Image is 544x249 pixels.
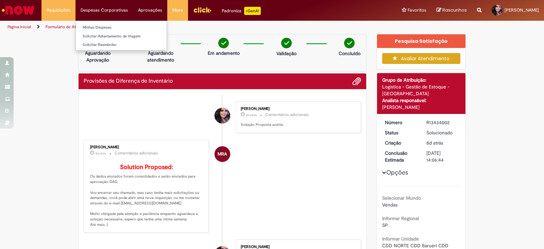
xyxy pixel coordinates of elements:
div: R13434002 [426,119,458,126]
img: ServiceNow [1,3,36,17]
p: Concluído [339,50,360,57]
b: Selecionar Mundo [382,195,421,201]
span: 8d atrás [426,140,443,146]
div: Padroniza [222,7,261,15]
button: Adicionar anexos [352,77,361,86]
a: Minhas Despesas [76,24,167,31]
time: 25/08/2025 11:32:37 [95,151,106,155]
div: Melissa Rabonato Antonioli [215,146,230,162]
ul: Trilhas de página [5,21,358,33]
span: Despesas Corporativas [81,7,128,14]
div: [PERSON_NAME] [90,145,203,149]
span: Aprovações [138,7,162,14]
p: +GenAi [244,7,261,15]
b: Informar Unidade [382,236,419,242]
button: Avaliar Atendimento [382,53,461,64]
span: Rascunhos [442,7,467,13]
div: Logística - Gestão de Estoque - [GEOGRAPHIC_DATA] [382,83,461,97]
span: SP [382,222,388,228]
img: click_logo_yellow_360x200.png [193,5,211,15]
span: [PERSON_NAME] [505,7,539,13]
p: Os dados enviados foram consolidados e serão enviados para aprovação DAG. Vou encerrar seu chamad... [90,164,203,228]
div: Solucionado [426,129,458,136]
span: Vendas [382,202,397,208]
ul: Despesas Corporativas [75,20,167,51]
dt: Conclusão Estimada [380,150,422,163]
span: Favoritos [408,7,426,14]
p: Em andamento [208,50,240,56]
div: [PERSON_NAME] [241,245,354,249]
b: Solution Proposed: [120,163,173,171]
div: Analista responsável: [382,97,461,104]
time: 20/08/2025 18:01:34 [426,140,443,146]
img: check-circle-green.png [344,38,355,48]
b: Informar Regional [382,215,419,221]
small: Comentários adicionais [115,150,158,156]
span: 4d atrás [246,113,257,117]
div: Grupo de Atribuição: [382,77,461,83]
div: Pesquisa Satisfação [377,34,466,48]
a: Formulário de Atendimento [46,24,96,30]
a: Solicitar Reembolso [76,41,167,49]
p: Validação [276,50,296,57]
small: Comentários adicionais [265,112,309,118]
dt: Criação [380,139,422,146]
a: Página inicial [7,24,31,30]
h2: Provisões de Diferença de Inventário Histórico de tíquete [84,78,173,84]
p: Solução Proposta aceita. [241,122,354,128]
dt: Número [380,119,422,126]
div: [PERSON_NAME] [241,107,354,111]
p: Aguardando atendimento [144,50,177,63]
span: 4d atrás [95,151,106,155]
div: Karina Dayane Lima Dos Santos [215,108,230,123]
span: More [172,7,183,14]
time: 25/08/2025 13:39:21 [246,113,257,117]
dt: Status [380,129,422,136]
div: [DATE] 14:06:44 [426,150,458,163]
img: check-circle-green.png [281,38,292,48]
p: Aguardando Aprovação [81,50,114,63]
div: [PERSON_NAME] [382,104,461,111]
img: check-circle-green.png [218,38,229,48]
a: Rascunhos [437,7,467,14]
div: 20/08/2025 18:01:34 [426,139,458,146]
span: Requisições [47,7,70,14]
span: MRA [218,146,227,162]
a: Solicitar Adiantamento de Viagem [76,33,167,40]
